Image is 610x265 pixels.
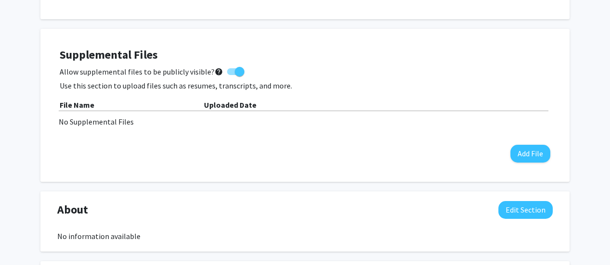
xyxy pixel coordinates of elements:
[57,230,553,242] div: No information available
[60,100,94,110] b: File Name
[60,80,550,91] p: Use this section to upload files such as resumes, transcripts, and more.
[204,100,256,110] b: Uploaded Date
[60,66,223,77] span: Allow supplemental files to be publicly visible?
[7,222,41,258] iframe: Chat
[57,201,88,218] span: About
[498,201,553,219] button: Edit About
[60,48,550,62] h4: Supplemental Files
[510,145,550,163] button: Add File
[215,66,223,77] mat-icon: help
[59,116,551,127] div: No Supplemental Files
